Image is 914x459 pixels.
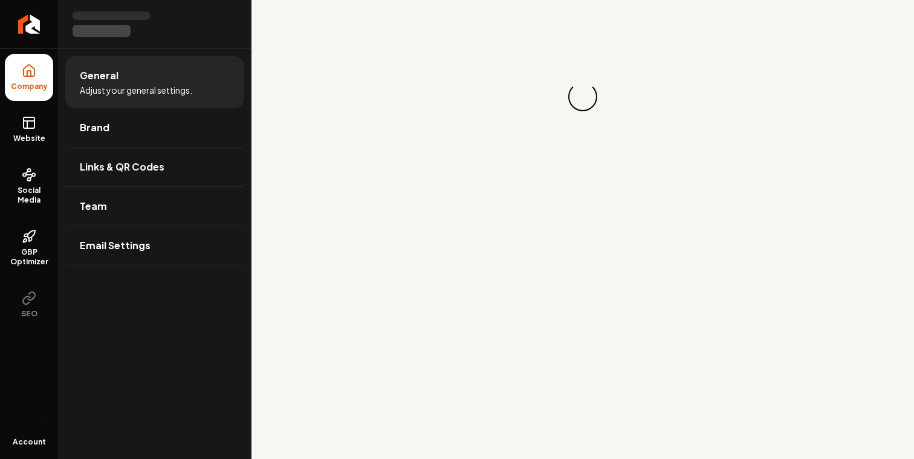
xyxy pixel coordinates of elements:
a: Social Media [5,158,53,215]
a: Brand [65,108,244,147]
span: Email Settings [80,238,151,253]
span: Team [80,199,107,213]
span: Website [8,134,50,143]
a: Email Settings [65,226,244,265]
span: General [80,68,118,83]
span: Links & QR Codes [80,160,164,174]
span: GBP Optimizer [5,247,53,267]
button: SEO [5,281,53,328]
span: SEO [16,309,42,319]
span: Social Media [5,186,53,205]
span: Company [6,82,53,91]
span: Adjust your general settings. [80,84,192,96]
a: Website [5,106,53,153]
span: Account [13,437,46,447]
div: Loading [568,82,597,111]
span: Brand [80,120,109,135]
img: Rebolt Logo [18,15,41,34]
a: Team [65,187,244,226]
a: GBP Optimizer [5,220,53,276]
a: Links & QR Codes [65,148,244,186]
